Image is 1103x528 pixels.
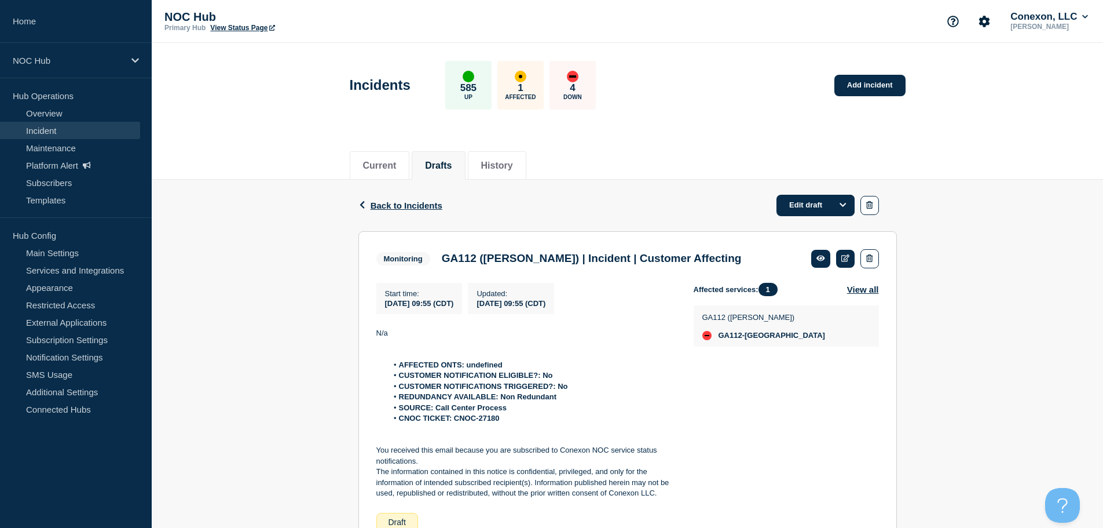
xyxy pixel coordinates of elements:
p: Affected [505,94,536,100]
button: Support [941,9,965,34]
button: Current [363,161,397,171]
p: N/a [376,328,675,338]
p: Primary Hub [164,24,206,32]
strong: CUSTOMER NOTIFICATIONS TRIGGERED?: No [399,382,568,391]
p: You received this email because you are subscribed to Conexon NOC service status notifications. [376,445,675,467]
p: Up [464,94,472,100]
strong: SOURCE: Call Center Process [399,403,507,412]
p: GA112 ([PERSON_NAME]) [702,313,825,322]
div: [DATE] 09:55 (CDT) [477,298,545,308]
div: affected [515,71,526,82]
span: [DATE] 09:55 (CDT) [385,299,454,308]
p: 1 [518,82,523,94]
p: Updated : [477,289,545,298]
strong: REDUNDANCY AVAILABLE: Non Redundant [399,392,557,401]
p: 4 [570,82,575,94]
h1: Incidents [350,77,411,93]
span: Affected services: [694,283,783,296]
span: GA112-[GEOGRAPHIC_DATA] [719,331,825,340]
button: Options [831,195,855,216]
p: 585 [460,82,477,94]
p: NOC Hub [13,56,124,65]
iframe: Help Scout Beacon - Open [1045,488,1080,523]
span: Monitoring [376,252,430,265]
p: The information contained in this notice is confidential, privileged, and only for the informatio... [376,467,675,498]
button: Drafts [425,161,452,171]
p: Start time : [385,289,454,298]
strong: CUSTOMER NOTIFICATION ELIGIBLE?: No [399,371,553,380]
div: down [702,331,712,340]
button: Conexon, LLC [1008,11,1090,23]
span: 1 [758,283,778,296]
button: History [481,161,513,171]
span: Back to Incidents [371,201,442,210]
a: View Status Page [210,24,274,32]
button: View all [847,283,879,296]
button: Back to Incidents [358,201,442,210]
a: Edit draft [776,195,855,216]
strong: AFFECTED ONTS: undefined [399,361,503,369]
div: down [567,71,578,82]
strong: CNOC TICKET: CNOC-27180 [399,414,500,423]
p: [PERSON_NAME] [1008,23,1090,31]
p: NOC Hub [164,10,396,24]
h3: GA112 ([PERSON_NAME]) | Incident | Customer Affecting [442,252,742,265]
div: up [463,71,474,82]
button: Account settings [972,9,996,34]
a: Add incident [834,75,906,96]
p: Down [563,94,582,100]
